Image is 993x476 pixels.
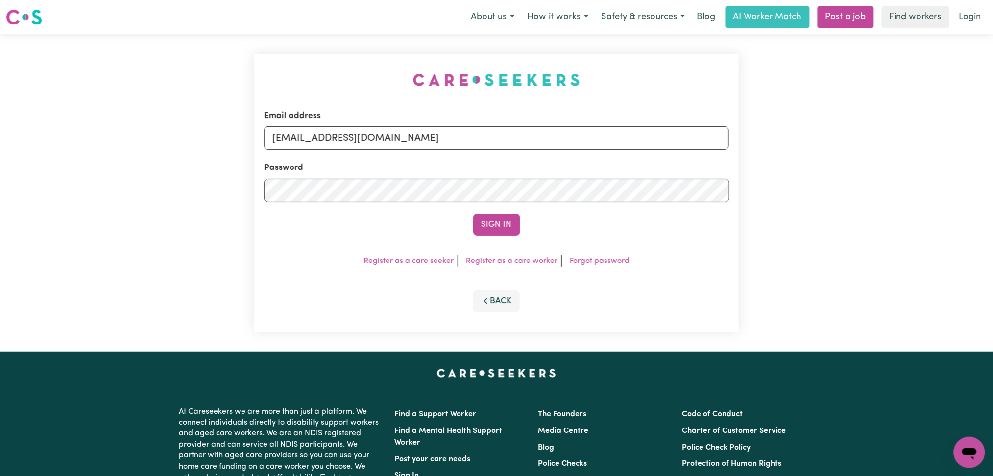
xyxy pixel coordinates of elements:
label: Password [264,162,303,174]
a: Find workers [882,6,949,28]
button: How it works [521,7,595,27]
button: Back [473,290,520,312]
a: Careseekers home page [437,369,556,377]
a: Blog [538,444,555,452]
a: Code of Conduct [682,410,743,418]
a: Find a Support Worker [395,410,477,418]
button: About us [464,7,521,27]
a: Register as a care worker [466,257,557,265]
a: Blog [691,6,722,28]
a: Post your care needs [395,455,471,463]
a: Find a Mental Health Support Worker [395,427,503,447]
a: Police Check Policy [682,444,751,452]
iframe: Button to launch messaging window [954,437,985,468]
img: Careseekers logo [6,8,42,26]
a: The Founders [538,410,587,418]
a: Charter of Customer Service [682,427,786,435]
button: Safety & resources [595,7,691,27]
a: Police Checks [538,460,587,468]
a: Careseekers logo [6,6,42,28]
a: Login [953,6,987,28]
a: Protection of Human Rights [682,460,781,468]
button: Sign In [473,214,520,236]
input: Email address [264,126,729,150]
a: Forgot password [570,257,630,265]
a: Media Centre [538,427,589,435]
a: AI Worker Match [726,6,810,28]
a: Post a job [818,6,874,28]
label: Email address [264,110,321,122]
a: Register as a care seeker [363,257,454,265]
